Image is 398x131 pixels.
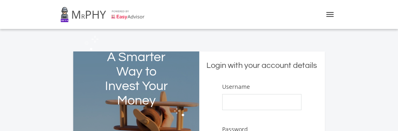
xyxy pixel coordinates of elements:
button: Toggle navigation [322,6,338,23]
h5: Login with your account details [205,60,319,71]
i: menu [325,10,335,19]
label: Username [222,83,250,91]
h2: A Smarter Way to Invest Your Money [99,50,174,108]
